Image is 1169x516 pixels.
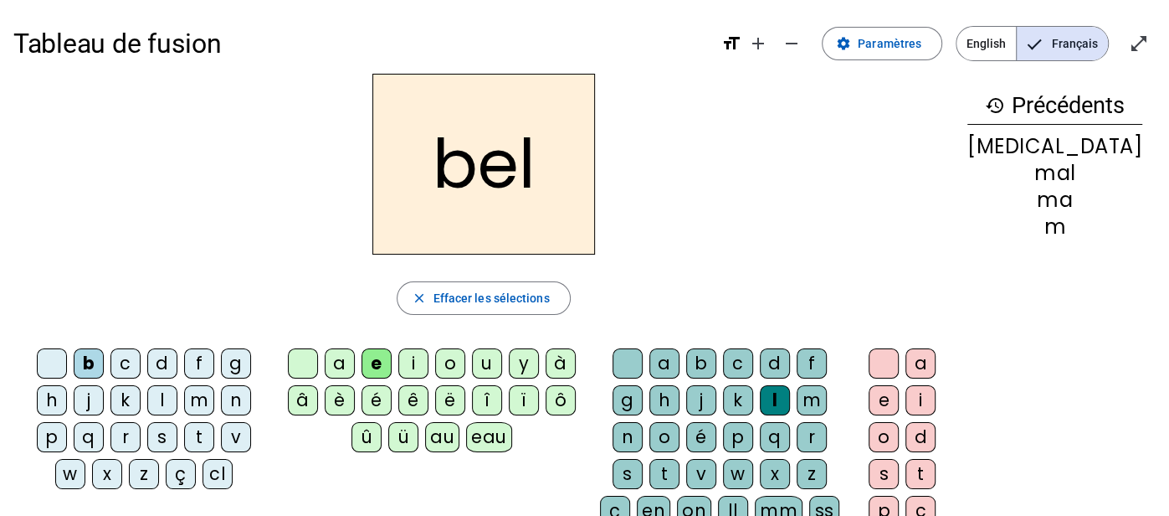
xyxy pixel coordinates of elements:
div: p [37,422,67,452]
div: t [905,459,936,489]
div: à [546,348,576,379]
h3: Précédents [967,87,1142,125]
div: r [110,422,141,452]
div: l [760,385,790,415]
div: i [905,385,936,415]
div: c [110,348,141,379]
div: j [74,385,104,415]
div: g [221,348,251,379]
div: y [509,348,539,379]
div: o [869,422,899,452]
div: b [686,348,716,379]
div: v [686,459,716,489]
div: d [905,422,936,452]
div: eau [466,422,512,452]
div: k [110,385,141,415]
div: w [55,459,85,489]
div: w [723,459,753,489]
button: Entrer en plein écran [1122,27,1156,60]
div: m [184,385,214,415]
button: Effacer les sélections [397,281,570,315]
mat-icon: remove [782,34,802,54]
div: n [613,422,643,452]
div: é [686,422,716,452]
div: c [723,348,753,379]
mat-icon: format_size [721,34,741,54]
span: Français [1017,27,1108,60]
span: English [956,27,1016,60]
div: s [869,459,899,489]
div: m [967,217,1142,237]
div: â [288,385,318,415]
div: n [221,385,251,415]
mat-icon: add [748,34,768,54]
div: q [760,422,790,452]
div: [MEDICAL_DATA] [967,137,1142,157]
div: s [613,459,643,489]
div: o [649,422,679,452]
span: Paramètres [858,34,921,54]
mat-icon: history [985,95,1005,116]
div: z [797,459,827,489]
div: au [425,422,459,452]
div: ê [398,385,428,415]
mat-button-toggle-group: Language selection [956,26,1109,61]
div: j [686,385,716,415]
div: û [351,422,382,452]
div: v [221,422,251,452]
div: ma [967,190,1142,210]
div: ï [509,385,539,415]
div: a [649,348,679,379]
div: q [74,422,104,452]
div: k [723,385,753,415]
div: a [905,348,936,379]
div: i [398,348,428,379]
div: e [869,385,899,415]
div: ô [546,385,576,415]
div: s [147,422,177,452]
div: r [797,422,827,452]
button: Paramètres [822,27,942,60]
div: l [147,385,177,415]
div: x [92,459,122,489]
div: cl [203,459,233,489]
mat-icon: settings [836,36,851,51]
div: î [472,385,502,415]
div: d [760,348,790,379]
div: ë [435,385,465,415]
h1: Tableau de fusion [13,17,708,70]
div: f [797,348,827,379]
mat-icon: close [411,291,426,306]
h2: bel [372,74,595,255]
div: ü [388,422,418,452]
div: f [184,348,214,379]
div: h [37,385,67,415]
div: b [74,348,104,379]
div: t [649,459,679,489]
div: h [649,385,679,415]
div: x [760,459,790,489]
div: m [797,385,827,415]
div: ç [166,459,196,489]
div: t [184,422,214,452]
div: mal [967,163,1142,183]
button: Diminuer la taille de la police [775,27,808,60]
span: Effacer les sélections [433,288,549,308]
div: p [723,422,753,452]
div: g [613,385,643,415]
div: é [361,385,392,415]
div: a [325,348,355,379]
div: e [361,348,392,379]
button: Augmenter la taille de la police [741,27,775,60]
div: z [129,459,159,489]
div: è [325,385,355,415]
div: o [435,348,465,379]
div: u [472,348,502,379]
mat-icon: open_in_full [1129,34,1149,54]
div: d [147,348,177,379]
